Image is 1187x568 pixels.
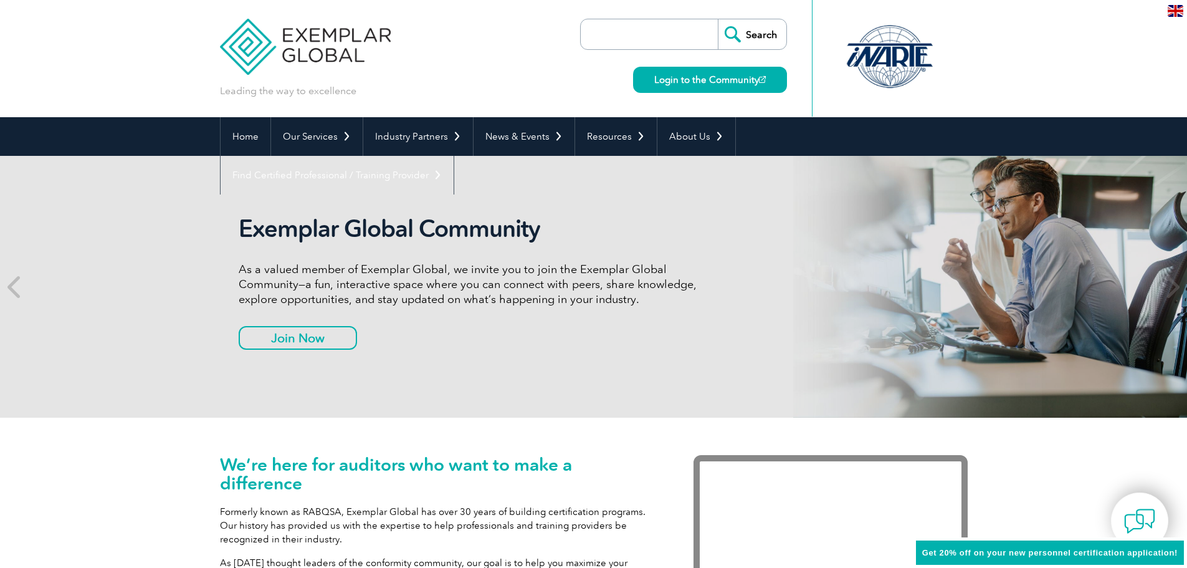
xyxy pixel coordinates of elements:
[271,117,363,156] a: Our Services
[363,117,473,156] a: Industry Partners
[239,214,706,243] h2: Exemplar Global Community
[759,76,766,83] img: open_square.png
[633,67,787,93] a: Login to the Community
[474,117,574,156] a: News & Events
[220,455,656,493] h1: We’re here for auditors who want to make a difference
[221,117,270,156] a: Home
[718,19,786,49] input: Search
[220,505,656,546] p: Formerly known as RABQSA, Exemplar Global has over 30 years of building certification programs. O...
[657,117,735,156] a: About Us
[221,156,454,195] a: Find Certified Professional / Training Provider
[220,84,356,98] p: Leading the way to excellence
[239,326,357,350] a: Join Now
[1124,506,1155,537] img: contact-chat.png
[575,117,657,156] a: Resources
[922,548,1178,557] span: Get 20% off on your new personnel certification application!
[239,262,706,307] p: As a valued member of Exemplar Global, we invite you to join the Exemplar Global Community—a fun,...
[1168,5,1183,17] img: en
